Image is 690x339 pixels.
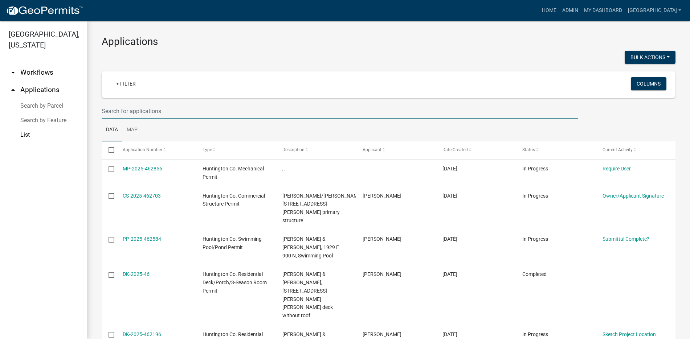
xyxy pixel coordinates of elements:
[282,193,363,223] span: Street, Brian W/Lisa, 265 N Tracy, new primary structure
[442,236,457,242] span: 08/12/2025
[110,77,142,90] a: + Filter
[522,236,548,242] span: In Progress
[9,68,17,77] i: arrow_drop_down
[522,166,548,171] span: In Progress
[442,331,457,337] span: 08/11/2025
[363,331,401,337] span: Silas Clark
[123,331,161,337] a: DK-2025-462196
[282,271,333,318] span: Heyde, Kirk L & Kim J, 618 Jones Ave, wood deck without roof
[203,236,262,250] span: Huntington Co. Swimming Pool/Pond Permit
[363,193,401,199] span: Michelle Vaughan
[196,141,275,159] datatable-header-cell: Type
[123,271,150,277] a: DK-2025-46
[203,166,264,180] span: Huntington Co. Mechanical Permit
[442,166,457,171] span: 08/12/2025
[442,193,457,199] span: 08/12/2025
[625,51,675,64] button: Bulk Actions
[203,147,212,152] span: Type
[442,271,457,277] span: 08/11/2025
[539,4,559,17] a: Home
[102,104,578,119] input: Search for applications
[603,166,631,171] a: Require User
[522,331,548,337] span: In Progress
[123,147,162,152] span: Application Number
[581,4,625,17] a: My Dashboard
[522,147,535,152] span: Status
[9,86,17,94] i: arrow_drop_up
[436,141,515,159] datatable-header-cell: Date Created
[603,331,656,337] a: Sketch Project Location
[282,236,339,259] span: Roeloffs, John & Jane, 1929 E 900 N, Swimming Pool
[631,77,666,90] button: Columns
[122,119,142,142] a: Map
[363,147,381,152] span: Applicant
[203,193,265,207] span: Huntington Co. Commercial Structure Permit
[123,193,161,199] a: CS-2025-462703
[363,236,401,242] span: Luke Unger
[442,147,468,152] span: Date Created
[102,119,122,142] a: Data
[603,147,633,152] span: Current Activity
[102,36,675,48] h3: Applications
[102,141,115,159] datatable-header-cell: Select
[625,4,684,17] a: [GEOGRAPHIC_DATA]
[603,193,664,199] a: Owner/Applicant Signature
[123,166,162,171] a: MP-2025-462856
[356,141,436,159] datatable-header-cell: Applicant
[275,141,355,159] datatable-header-cell: Description
[123,236,161,242] a: PP-2025-462584
[596,141,675,159] datatable-header-cell: Current Activity
[522,193,548,199] span: In Progress
[282,166,286,171] span: , ,
[522,271,547,277] span: Completed
[363,271,401,277] span: Chad Gerdes
[115,141,195,159] datatable-header-cell: Application Number
[603,236,649,242] a: Submittal Complete?
[515,141,595,159] datatable-header-cell: Status
[559,4,581,17] a: Admin
[203,271,267,294] span: Huntington Co. Residential Deck/Porch/3-Season Room Permit
[282,147,305,152] span: Description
